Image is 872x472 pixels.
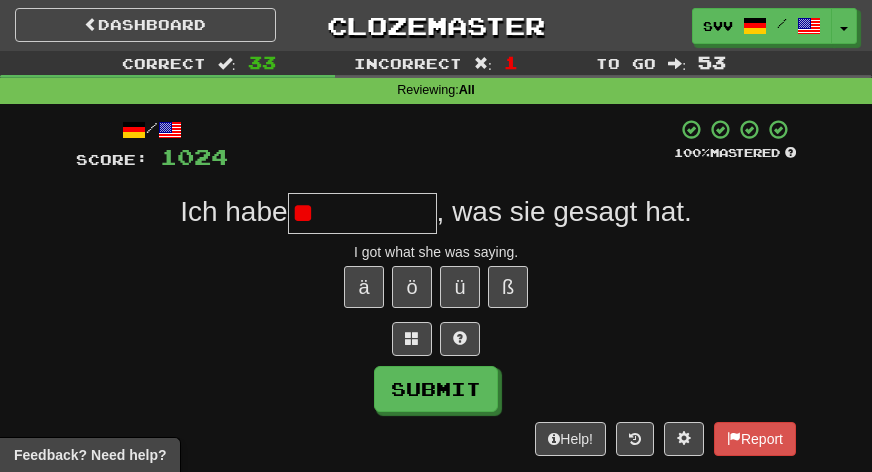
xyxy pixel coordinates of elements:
button: Help! [535,422,606,456]
span: Open feedback widget [14,445,166,465]
span: 33 [248,52,276,72]
button: Report [714,422,796,456]
span: : [668,56,686,70]
span: : [474,56,492,70]
span: svv [703,17,733,35]
span: Correct [122,55,206,72]
span: 53 [698,52,726,72]
span: 1 [504,52,518,72]
a: Clozemaster [306,8,567,43]
button: Submit [374,366,498,412]
a: svv / [692,8,832,44]
a: Dashboard [15,8,276,42]
span: Ich habe [180,196,287,227]
span: 1024 [160,144,228,169]
span: : [218,56,236,70]
div: I got what she was saying. [76,242,796,262]
button: Switch sentence to multiple choice alt+p [392,322,432,356]
button: Single letter hint - you only get 1 per sentence and score half the points! alt+h [440,322,480,356]
button: ü [440,266,480,308]
span: Incorrect [354,55,462,72]
span: Score: [76,151,148,168]
span: 100 % [674,146,710,159]
button: Round history (alt+y) [616,422,654,456]
button: ä [344,266,384,308]
button: ß [488,266,528,308]
span: , was sie gesagt hat. [437,196,692,227]
span: To go [596,55,656,72]
div: / [76,118,228,143]
div: Mastered [674,145,796,161]
strong: All [459,83,475,97]
button: ö [392,266,432,308]
span: / [777,16,787,30]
